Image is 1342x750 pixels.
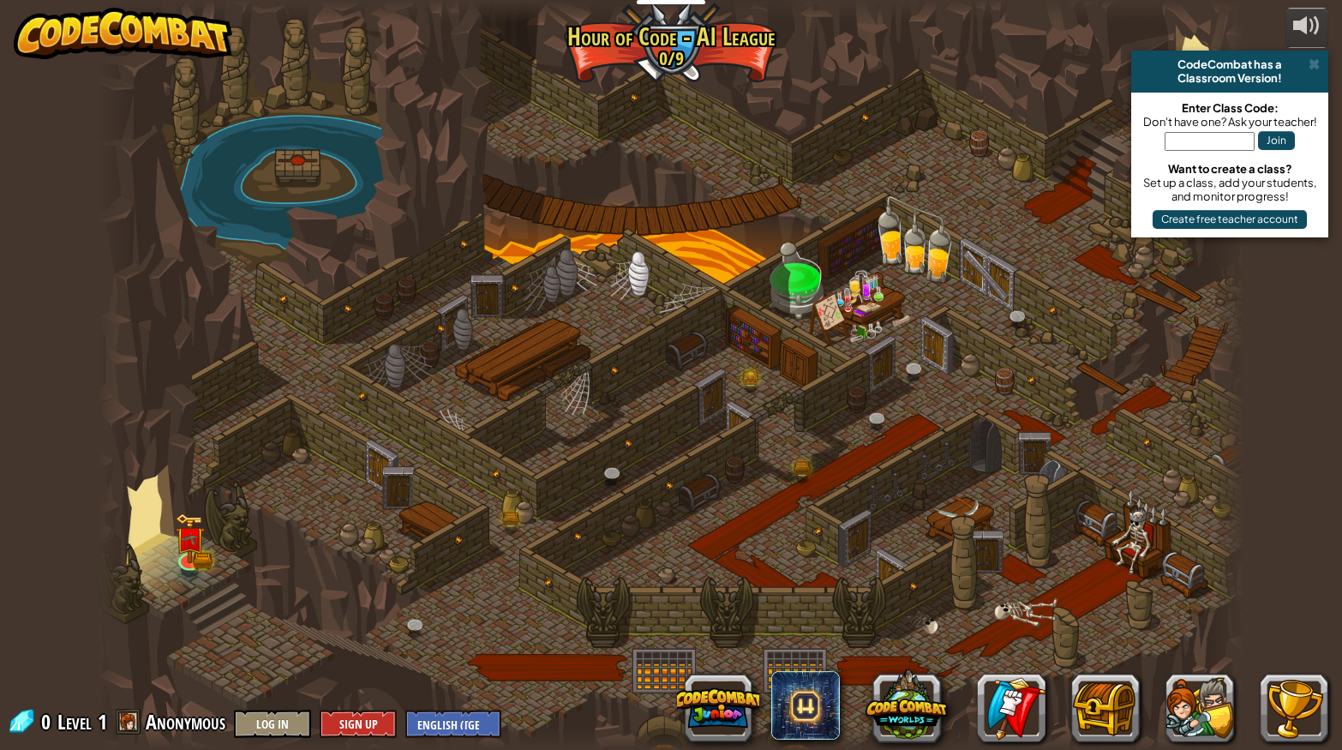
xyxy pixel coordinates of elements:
[1140,115,1320,129] div: Don't have one? Ask your teacher!
[1258,131,1295,150] button: Join
[1140,162,1320,176] div: Want to create a class?
[194,552,213,568] img: bronze-chest.png
[57,708,92,736] span: Level
[41,708,56,735] span: 0
[234,710,311,738] button: Log In
[320,710,397,738] button: Sign Up
[742,370,759,385] img: gold-chest.png
[1140,176,1320,203] div: Set up a class, add your students, and monitor progress!
[181,532,199,546] img: portrait.png
[1140,101,1320,115] div: Enter Class Code:
[146,708,225,735] span: Anonymous
[98,708,107,735] span: 1
[1138,71,1321,85] div: Classroom Version!
[1138,57,1321,71] div: CodeCombat has a
[1285,8,1328,48] button: Adjust volume
[1153,210,1307,229] button: Create free teacher account
[175,513,205,563] img: level-banner-unlock.png
[14,8,233,59] img: CodeCombat - Learn how to code by playing a game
